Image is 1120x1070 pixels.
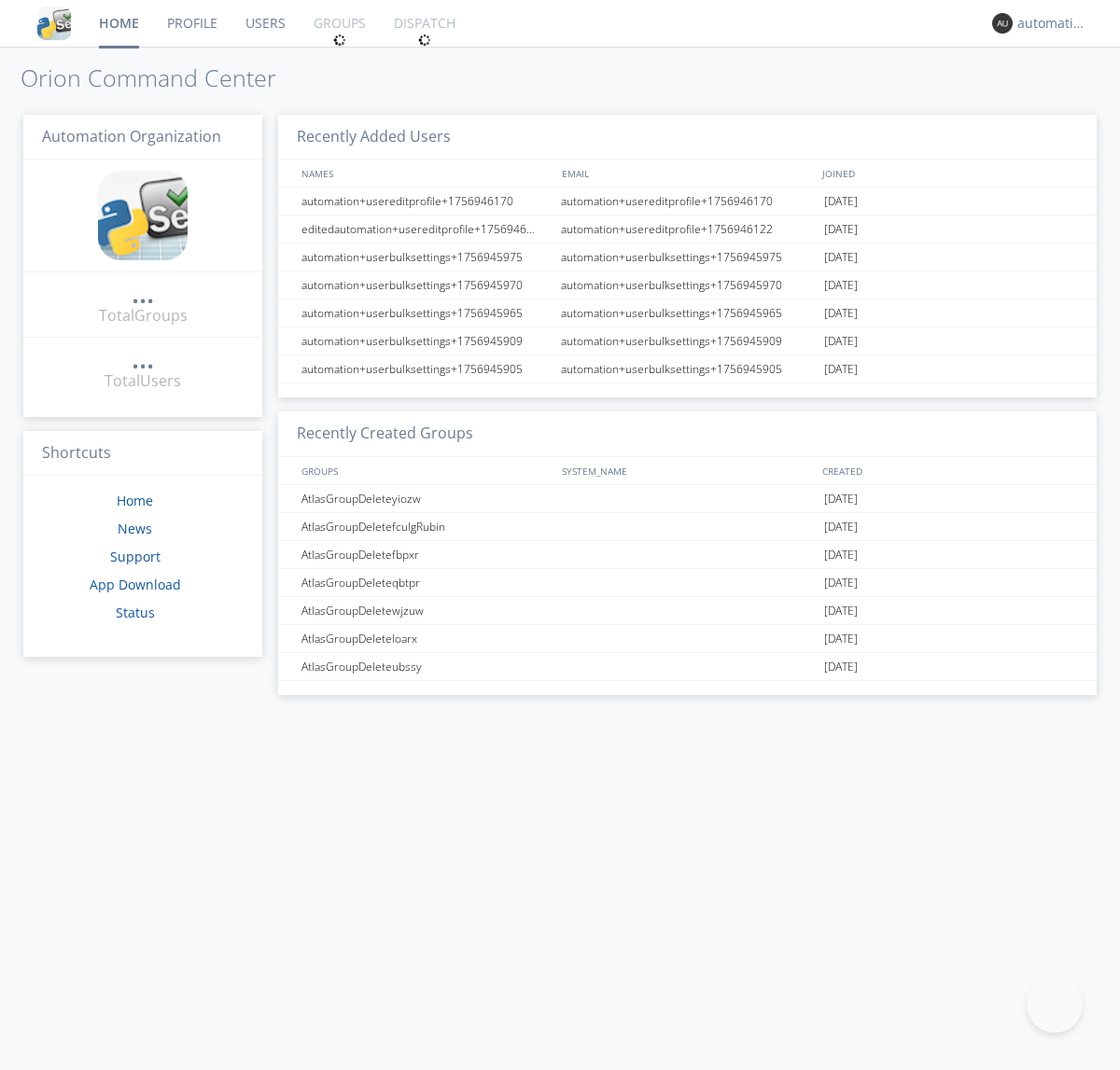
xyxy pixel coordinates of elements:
[278,411,1097,457] h3: Recently Created Groups
[824,513,858,541] span: [DATE]
[110,548,161,565] a: Support
[824,653,858,681] span: [DATE]
[98,171,188,260] img: cddb5a64eb264b2086981ab96f4c1ba7
[278,271,1097,299] a: automation+userbulksettings+1756945970automation+userbulksettings+1756945970[DATE]
[556,271,819,299] div: automation+userbulksettings+1756945970
[278,355,1097,383] a: automation+userbulksettings+1756945905automation+userbulksettings+1756945905[DATE]
[297,160,553,187] div: NAMES
[297,271,555,299] div: automation+userbulksettings+1756945970
[105,370,181,392] div: Total Users
[278,653,1097,681] a: AtlasGroupDeleteubssy[DATE]
[824,625,858,653] span: [DATE]
[1017,14,1087,33] div: automation+atlas0004
[278,243,1097,271] a: automation+userbulksettings+1756945975automation+userbulksettings+1756945975[DATE]
[333,34,346,47] img: spin.svg
[278,299,1097,327] a: automation+userbulksettings+1756945965automation+userbulksettings+1756945965[DATE]
[557,160,818,187] div: EMAIL
[556,299,819,327] div: automation+userbulksettings+1756945965
[278,569,1097,597] a: AtlasGroupDeleteqbtpr[DATE]
[297,597,555,624] div: AtlasGroupDeletewjzuw
[278,541,1097,569] a: AtlasGroupDeletefbpxr[DATE]
[278,188,1097,215] a: automation+usereditprofile+1756946170automation+usereditprofile+1756946170[DATE]
[824,327,858,355] span: [DATE]
[297,457,553,484] div: GROUPS
[824,188,858,215] span: [DATE]
[118,520,152,537] a: News
[278,597,1097,625] a: AtlasGroupDeletewjzuw[DATE]
[824,597,858,625] span: [DATE]
[132,349,154,368] div: ...
[278,513,1097,541] a: AtlasGroupDeletefculgRubin[DATE]
[297,243,555,271] div: automation+userbulksettings+1756945975
[297,327,555,354] div: automation+userbulksettings+1756945909
[556,188,819,215] div: automation+usereditprofile+1756946170
[557,457,818,484] div: SYSTEM_NAME
[824,569,858,597] span: [DATE]
[132,284,154,305] a: ...
[824,355,858,383] span: [DATE]
[824,215,858,243] span: [DATE]
[297,625,555,652] div: AtlasGroupDeleteloarx
[824,485,858,513] span: [DATE]
[818,457,1079,484] div: CREATED
[278,625,1097,653] a: AtlasGroupDeleteloarx[DATE]
[1027,977,1083,1033] iframe: Toggle Customer Support
[90,576,181,593] a: App Download
[297,541,555,568] div: AtlasGroupDeletefbpxr
[556,243,819,271] div: automation+userbulksettings+1756945975
[418,34,431,47] img: spin.svg
[297,569,555,596] div: AtlasGroupDeleteqbtpr
[37,7,71,40] img: cddb5a64eb264b2086981ab96f4c1ba7
[556,355,819,382] div: automation+userbulksettings+1756945905
[278,215,1097,243] a: editedautomation+usereditprofile+1756946122automation+usereditprofile+1756946122[DATE]
[992,13,1013,34] img: 373638.png
[132,284,154,302] div: ...
[824,243,858,271] span: [DATE]
[824,299,858,327] span: [DATE]
[824,271,858,299] span: [DATE]
[297,215,555,243] div: editedautomation+usereditprofile+1756946122
[297,355,555,382] div: automation+userbulksettings+1756945905
[297,513,555,540] div: AtlasGroupDeletefculgRubin
[297,653,555,680] div: AtlasGroupDeleteubssy
[556,327,819,354] div: automation+userbulksettings+1756945909
[824,541,858,569] span: [DATE]
[116,604,155,621] a: Status
[297,299,555,327] div: automation+userbulksettings+1756945965
[278,115,1097,160] h3: Recently Added Users
[556,215,819,243] div: automation+usereditprofile+1756946122
[818,160,1079,187] div: JOINED
[117,492,153,509] a: Home
[278,485,1097,513] a: AtlasGroupDeleteyiozw[DATE]
[99,305,188,327] div: Total Groups
[23,431,262,477] h3: Shortcuts
[132,349,154,370] a: ...
[42,126,221,146] span: Automation Organization
[278,327,1097,355] a: automation+userbulksettings+1756945909automation+userbulksettings+1756945909[DATE]
[297,188,555,215] div: automation+usereditprofile+1756946170
[297,485,555,512] div: AtlasGroupDeleteyiozw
